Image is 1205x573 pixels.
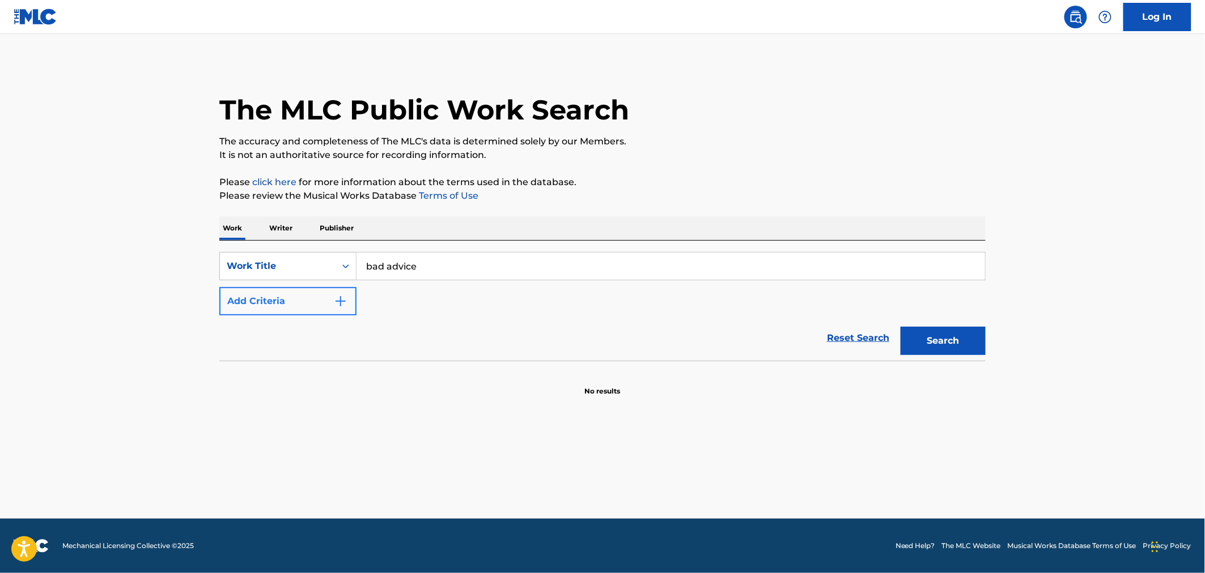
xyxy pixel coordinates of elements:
p: It is not an authoritative source for recording information. [219,148,986,162]
img: 9d2ae6d4665cec9f34b9.svg [334,294,347,308]
a: Log In [1123,3,1191,31]
iframe: Chat Widget [1148,519,1205,573]
span: Mechanical Licensing Collective © 2025 [62,541,194,551]
img: help [1098,10,1112,24]
a: Public Search [1064,6,1087,28]
h1: The MLC Public Work Search [219,93,629,127]
p: No results [585,373,621,396]
p: Writer [266,216,296,240]
a: Privacy Policy [1143,541,1191,551]
p: Please for more information about the terms used in the database. [219,176,986,189]
button: Search [901,327,986,355]
img: search [1069,10,1083,24]
div: Help [1094,6,1117,28]
p: Publisher [316,216,357,240]
div: Drag [1152,530,1159,564]
a: Need Help? [896,541,935,551]
a: Musical Works Database Terms of Use [1008,541,1136,551]
div: Work Title [227,259,329,273]
a: Reset Search [821,326,895,350]
p: Please review the Musical Works Database [219,189,986,203]
button: Add Criteria [219,287,357,315]
img: logo [14,539,49,553]
form: Search Form [219,252,986,361]
a: The MLC Website [942,541,1001,551]
p: The accuracy and completeness of The MLC's data is determined solely by our Members. [219,135,986,148]
img: MLC Logo [14,8,57,25]
a: Terms of Use [417,190,478,201]
p: Work [219,216,245,240]
a: click here [252,177,296,187]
